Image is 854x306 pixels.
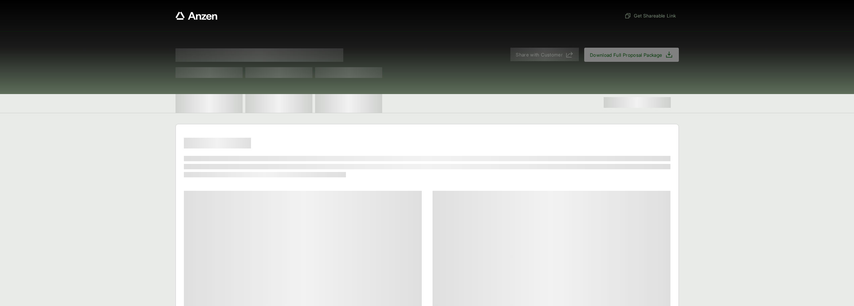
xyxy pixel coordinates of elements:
[622,9,679,22] button: Get Shareable Link
[175,48,343,62] span: Proposal for
[516,51,563,58] span: Share with Customer
[175,67,243,78] span: Test
[624,12,676,19] span: Get Shareable Link
[175,12,217,20] a: Anzen website
[245,67,312,78] span: Test
[315,67,382,78] span: Test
